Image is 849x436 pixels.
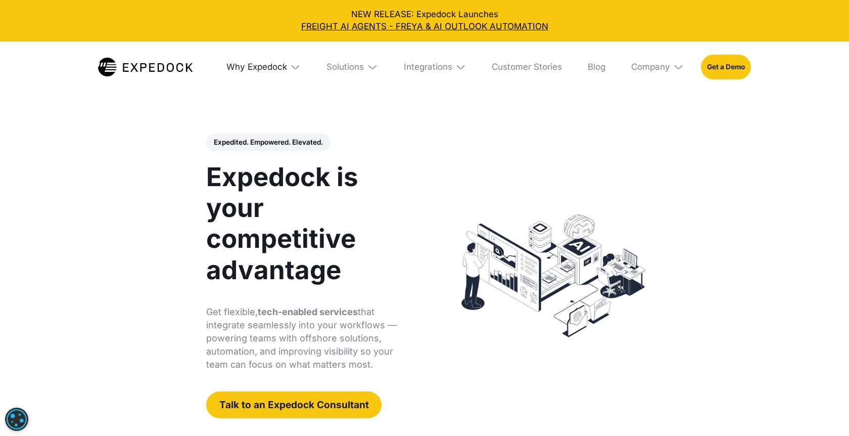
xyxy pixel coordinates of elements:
[206,161,415,285] h1: Expedock is your competitive advantage
[226,62,287,72] div: Why Expedock
[483,41,571,93] a: Customer Stories
[404,62,452,72] div: Integrations
[206,391,382,418] a: Talk to an Expedock Consultant
[631,62,670,72] div: Company
[623,41,692,93] div: Company
[326,62,364,72] div: Solutions
[701,55,751,79] a: Get a Demo
[258,307,358,317] strong: tech-enabled services
[395,41,475,93] div: Integrations
[218,41,309,93] div: Why Expedock
[206,306,415,371] p: Get flexible, that integrate seamlessly into your workflows — powering teams with offshore soluti...
[798,387,849,436] iframe: Chat Widget
[579,41,614,93] a: Blog
[318,41,386,93] div: Solutions
[9,9,840,33] div: NEW RELEASE: Expedock Launches
[9,21,840,33] a: FREIGHT AI AGENTS - FREYA & AI OUTLOOK AUTOMATION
